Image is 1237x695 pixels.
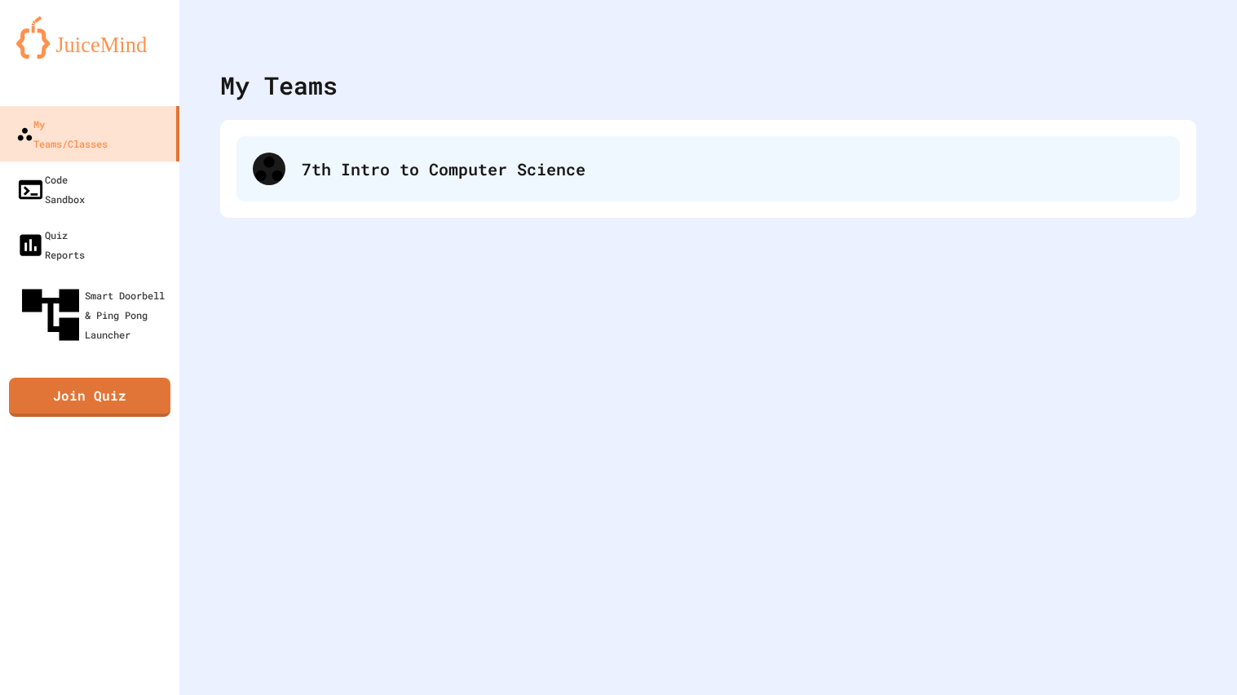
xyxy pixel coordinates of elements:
a: Join Quiz [9,378,170,417]
div: Quiz Reports [16,225,85,264]
div: My Teams/Classes [16,114,108,153]
div: 7th Intro to Computer Science [236,136,1180,201]
div: 7th Intro to Computer Science [302,157,1164,181]
div: Code Sandbox [16,170,85,209]
div: Smart Doorbell & Ping Pong Launcher [16,281,173,349]
img: logo-orange.svg [16,16,163,59]
div: My Teams [220,67,338,104]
